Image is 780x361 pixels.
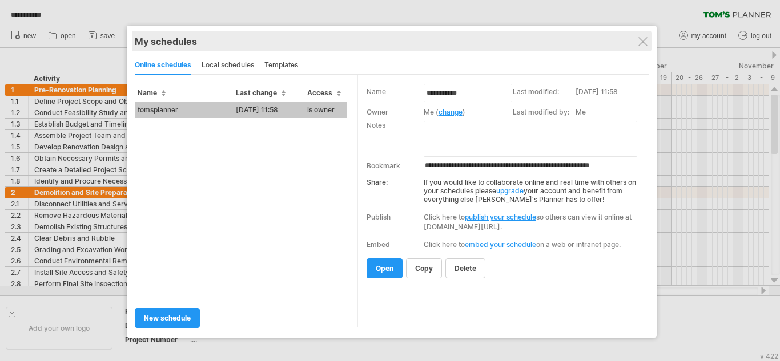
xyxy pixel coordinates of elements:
span: Name [138,88,166,97]
td: Last modified by: [513,107,576,120]
span: open [376,264,393,273]
td: Name [367,86,424,107]
td: tomsplanner [135,102,233,118]
div: If you would like to collaborate online and real time with others on your schedules please your a... [367,172,641,204]
div: Publish [367,213,391,221]
td: Bookmark [367,158,424,172]
span: new schedule [144,314,191,322]
div: local schedules [202,56,254,75]
td: [DATE] 11:58 [233,102,304,118]
a: new schedule [135,308,200,328]
span: Access [307,88,341,97]
a: open [367,258,403,278]
div: online schedules [135,56,191,75]
a: change [439,108,463,116]
strong: Share: [367,178,388,186]
td: Last modified: [513,86,576,107]
div: Click here to so others can view it online at [DOMAIN_NAME][URL]. [424,212,641,232]
div: Click here to on a web or intranet page. [424,240,641,249]
td: is owner [304,102,347,118]
a: upgrade [496,186,524,195]
a: publish your schedule [465,213,536,221]
span: copy [415,264,433,273]
td: [DATE] 11:58 [576,86,646,107]
div: templates [264,56,298,75]
td: Owner [367,107,424,120]
div: My schedules [135,36,649,47]
a: embed your schedule [465,240,536,249]
div: Embed [367,240,390,249]
td: Me [576,107,646,120]
span: delete [455,264,476,273]
div: Me ( ) [424,108,507,116]
span: Last change [236,88,286,97]
a: delete [445,258,485,278]
a: copy [406,258,442,278]
td: Notes [367,120,424,158]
